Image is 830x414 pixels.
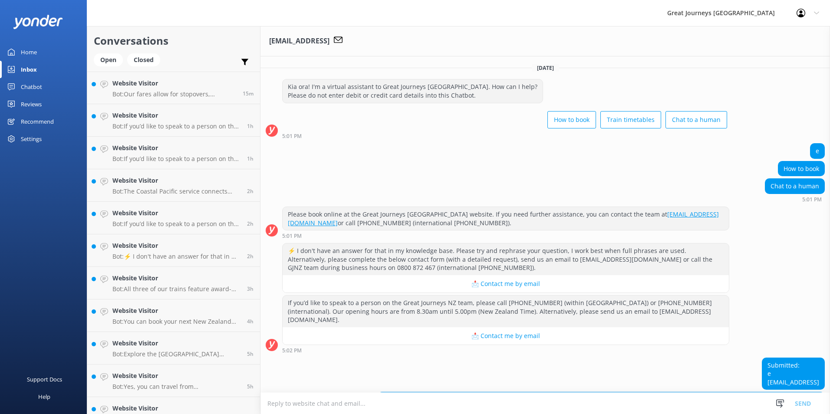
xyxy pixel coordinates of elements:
[247,285,254,292] span: Sep 01 2025 03:55am (UTC +12:00) Pacific/Auckland
[112,79,236,88] h4: Website Visitor
[112,285,240,293] p: Bot: All three of our trains feature award-winning Scenic carriages designed to maximise viewing ...
[247,187,254,195] span: Sep 01 2025 05:16am (UTC +12:00) Pacific/Auckland
[87,104,260,137] a: Website VisitorBot:If you’d like to speak to a person on the Great Journeys NZ team, please call ...
[112,90,236,98] p: Bot: Our fares allow for stopovers, meaning you can add a break to your journey as long as you tr...
[247,253,254,260] span: Sep 01 2025 04:38am (UTC +12:00) Pacific/Auckland
[38,388,50,405] div: Help
[247,318,254,325] span: Sep 01 2025 03:08am (UTC +12:00) Pacific/Auckland
[112,383,240,391] p: Bot: Yes, you can travel from [GEOGRAPHIC_DATA] to [GEOGRAPHIC_DATA] and back in a day using the ...
[282,133,727,139] div: Aug 31 2025 05:01pm (UTC +12:00) Pacific/Auckland
[94,33,254,49] h2: Conversations
[112,350,240,358] p: Bot: Explore the [GEOGRAPHIC_DATA] aboard the TranzAlpine train, which travels from [GEOGRAPHIC_D...
[112,187,240,195] p: Bot: The Coastal Pacific service connects with specific Interislander services in both directions...
[21,95,42,113] div: Reviews
[283,79,543,102] div: Kia ora! I'm a virtual assistant to Great Journeys [GEOGRAPHIC_DATA]. How can I help? Please do n...
[283,243,729,275] div: ⚡ I don't have an answer for that in my knowledge base. Please try and rephrase your question, I ...
[94,55,127,64] a: Open
[247,155,254,162] span: Sep 01 2025 05:55am (UTC +12:00) Pacific/Auckland
[762,358,824,390] div: Submitted: e [EMAIL_ADDRESS]
[87,137,260,169] a: Website VisitorBot:If you’d like to speak to a person on the Great Journeys NZ team, please call ...
[112,176,240,185] h4: Website Visitor
[547,111,596,128] button: How to book
[21,113,54,130] div: Recommend
[288,210,719,227] a: [EMAIL_ADDRESS][DOMAIN_NAME]
[87,299,260,332] a: Website VisitorBot:You can book your next New Zealand journey online at [URL][DOMAIN_NAME] anytim...
[87,169,260,202] a: Website VisitorBot:The Coastal Pacific service connects with specific Interislander services in b...
[112,220,240,228] p: Bot: If you’d like to speak to a person on the Great Journeys NZ team, please call [PHONE_NUMBER]...
[269,36,329,47] h3: [EMAIL_ADDRESS]
[112,371,240,381] h4: Website Visitor
[112,143,240,153] h4: Website Visitor
[112,241,240,250] h4: Website Visitor
[112,122,240,130] p: Bot: If you’d like to speak to a person on the Great Journeys NZ team, please call [PHONE_NUMBER]...
[282,134,302,139] strong: 5:01 PM
[802,197,822,202] strong: 5:01 PM
[21,130,42,148] div: Settings
[87,72,260,104] a: Website VisitorBot:Our fares allow for stopovers, meaning you can add a break to your journey as ...
[243,90,254,97] span: Sep 01 2025 07:02am (UTC +12:00) Pacific/Auckland
[13,15,63,29] img: yonder-white-logo.png
[765,179,824,194] div: Chat to a human
[778,161,824,176] div: How to book
[127,53,160,66] div: Closed
[810,144,824,158] div: e
[247,383,254,390] span: Sep 01 2025 01:50am (UTC +12:00) Pacific/Auckland
[600,111,661,128] button: Train timetables
[282,233,302,239] strong: 5:01 PM
[112,155,240,163] p: Bot: If you’d like to speak to a person on the Great Journeys NZ team, please call [PHONE_NUMBER]...
[27,371,62,388] div: Support Docs
[112,208,240,218] h4: Website Visitor
[112,338,240,348] h4: Website Visitor
[87,332,260,365] a: Website VisitorBot:Explore the [GEOGRAPHIC_DATA] aboard the TranzAlpine train, which travels from...
[87,267,260,299] a: Website VisitorBot:All three of our trains feature award-winning Scenic carriages designed to max...
[283,327,729,345] button: 📩 Contact me by email
[282,233,729,239] div: Aug 31 2025 05:01pm (UTC +12:00) Pacific/Auckland
[94,53,123,66] div: Open
[112,111,240,120] h4: Website Visitor
[112,404,240,413] h4: Website Visitor
[283,275,729,292] button: 📩 Contact me by email
[247,220,254,227] span: Sep 01 2025 04:50am (UTC +12:00) Pacific/Auckland
[112,306,240,315] h4: Website Visitor
[87,234,260,267] a: Website VisitorBot:⚡ I don't have an answer for that in my knowledge base. Please try and rephras...
[247,350,254,358] span: Sep 01 2025 02:10am (UTC +12:00) Pacific/Auckland
[87,202,260,234] a: Website VisitorBot:If you’d like to speak to a person on the Great Journeys NZ team, please call ...
[21,78,42,95] div: Chatbot
[282,348,302,353] strong: 5:02 PM
[21,43,37,61] div: Home
[282,347,729,353] div: Aug 31 2025 05:02pm (UTC +12:00) Pacific/Auckland
[127,55,165,64] a: Closed
[112,253,240,260] p: Bot: ⚡ I don't have an answer for that in my knowledge base. Please try and rephrase your questio...
[21,61,37,78] div: Inbox
[283,296,729,327] div: If you’d like to speak to a person on the Great Journeys NZ team, please call [PHONE_NUMBER] (wit...
[283,207,729,230] div: Please book online at the Great Journeys [GEOGRAPHIC_DATA] website. If you need further assistanc...
[87,365,260,397] a: Website VisitorBot:Yes, you can travel from [GEOGRAPHIC_DATA] to [GEOGRAPHIC_DATA] and back in a ...
[765,196,825,202] div: Aug 31 2025 05:01pm (UTC +12:00) Pacific/Auckland
[532,64,559,72] span: [DATE]
[665,111,727,128] button: Chat to a human
[247,122,254,130] span: Sep 01 2025 05:58am (UTC +12:00) Pacific/Auckland
[112,273,240,283] h4: Website Visitor
[112,318,240,325] p: Bot: You can book your next New Zealand journey online at [URL][DOMAIN_NAME] anytime. Alternative...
